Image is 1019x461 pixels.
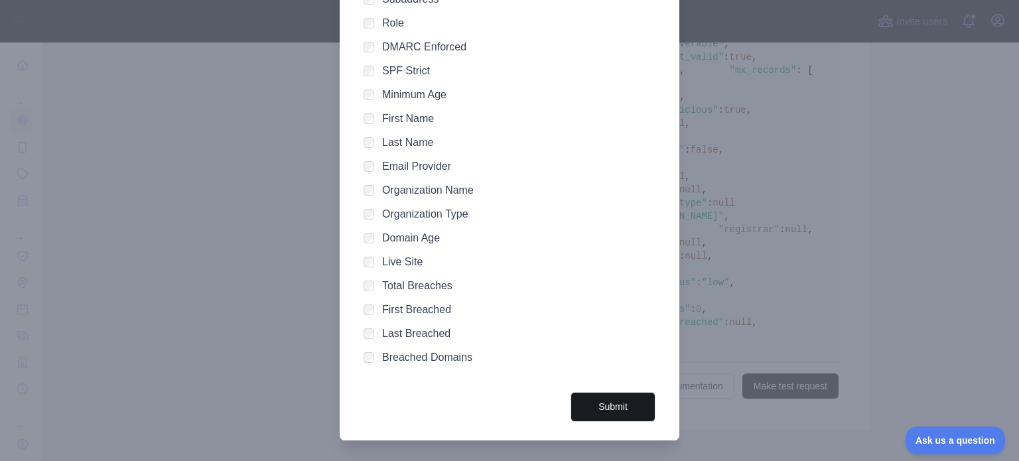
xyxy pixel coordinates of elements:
label: DMARC Enforced [382,41,466,52]
button: Submit [571,392,655,422]
label: Organization Type [382,208,468,220]
iframe: Toggle Customer Support [906,427,1006,454]
label: First Name [382,113,434,124]
label: Organization Name [382,184,474,196]
label: Live Site [382,256,423,267]
label: Role [382,17,404,29]
label: Minimum Age [382,89,446,100]
label: Total Breaches [382,280,452,291]
label: Breached Domains [382,352,472,363]
label: First Breached [382,304,451,315]
label: Last Name [382,137,433,148]
label: Email Provider [382,161,451,172]
label: Last Breached [382,328,450,339]
label: Domain Age [382,232,440,243]
label: SPF Strict [382,65,430,76]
